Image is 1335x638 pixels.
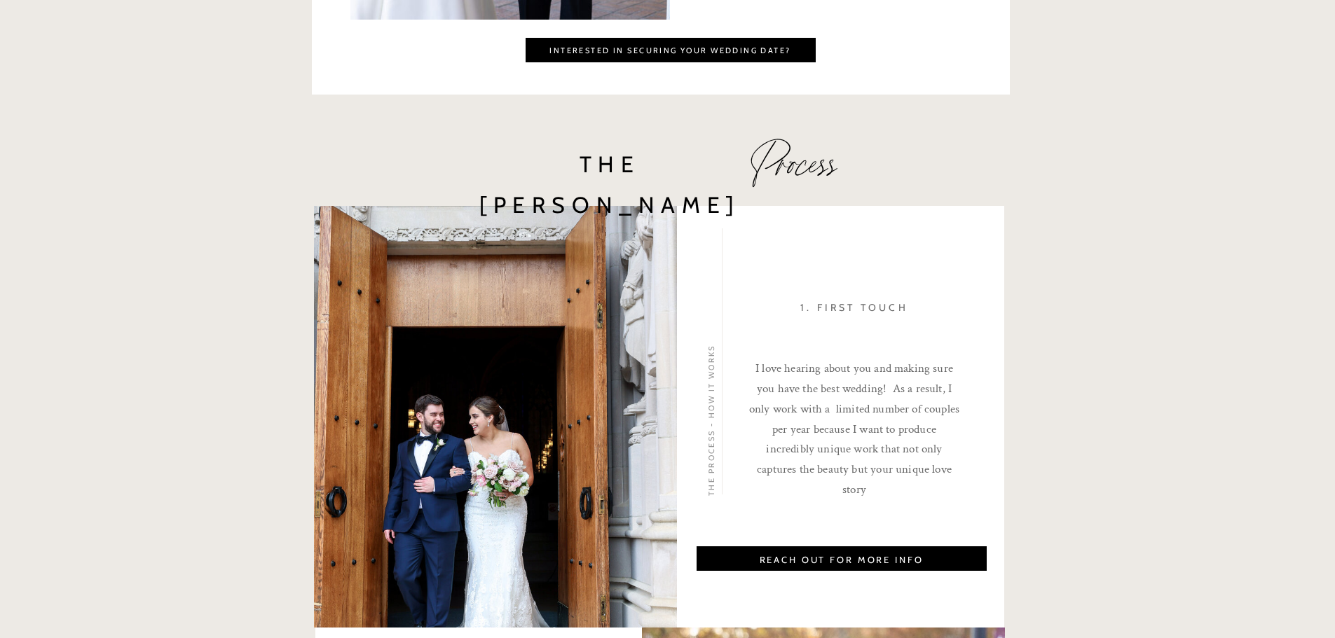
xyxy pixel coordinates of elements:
[748,338,961,488] p: I love hearing about you and making sure you have the best wedding! As a result, I only work with...
[700,553,983,566] a: Reach out for more info
[529,45,812,57] a: Interested In securing your Wedding Date?
[706,291,718,496] div: The process - how it works
[749,137,865,228] a: Process
[470,144,750,188] h3: The [PERSON_NAME]
[772,299,937,314] h3: 1. First touch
